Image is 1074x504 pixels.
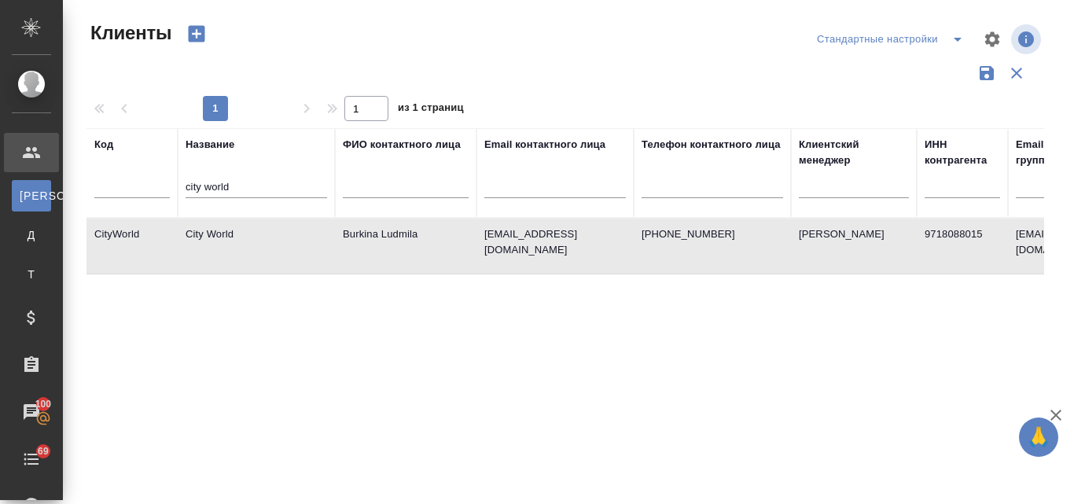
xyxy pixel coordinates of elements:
[12,219,51,251] a: Д
[86,20,171,46] span: Клиенты
[1011,24,1044,54] span: Посмотреть информацию
[12,259,51,290] a: Т
[178,219,335,274] td: City World
[28,443,58,459] span: 69
[343,137,461,153] div: ФИО контактного лица
[484,137,605,153] div: Email контактного лица
[20,267,43,282] span: Т
[1002,58,1032,88] button: Сбросить фильтры
[94,137,113,153] div: Код
[178,20,215,47] button: Создать
[12,180,51,212] a: [PERSON_NAME]
[186,137,234,153] div: Название
[20,227,43,243] span: Д
[1019,418,1058,457] button: 🙏
[1025,421,1052,454] span: 🙏
[484,226,626,258] p: [EMAIL_ADDRESS][DOMAIN_NAME]
[398,98,464,121] span: из 1 страниц
[20,188,43,204] span: [PERSON_NAME]
[4,392,59,432] a: 100
[917,219,1008,274] td: 9718088015
[973,20,1011,58] span: Настроить таблицу
[642,226,783,242] p: [PHONE_NUMBER]
[925,137,1000,168] div: ИНН контрагента
[26,396,61,412] span: 100
[791,219,917,274] td: [PERSON_NAME]
[813,27,973,52] div: split button
[799,137,909,168] div: Клиентский менеджер
[86,219,178,274] td: CityWorld
[642,137,781,153] div: Телефон контактного лица
[335,219,476,274] td: Burkina Ludmila
[972,58,1002,88] button: Сохранить фильтры
[4,440,59,479] a: 69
